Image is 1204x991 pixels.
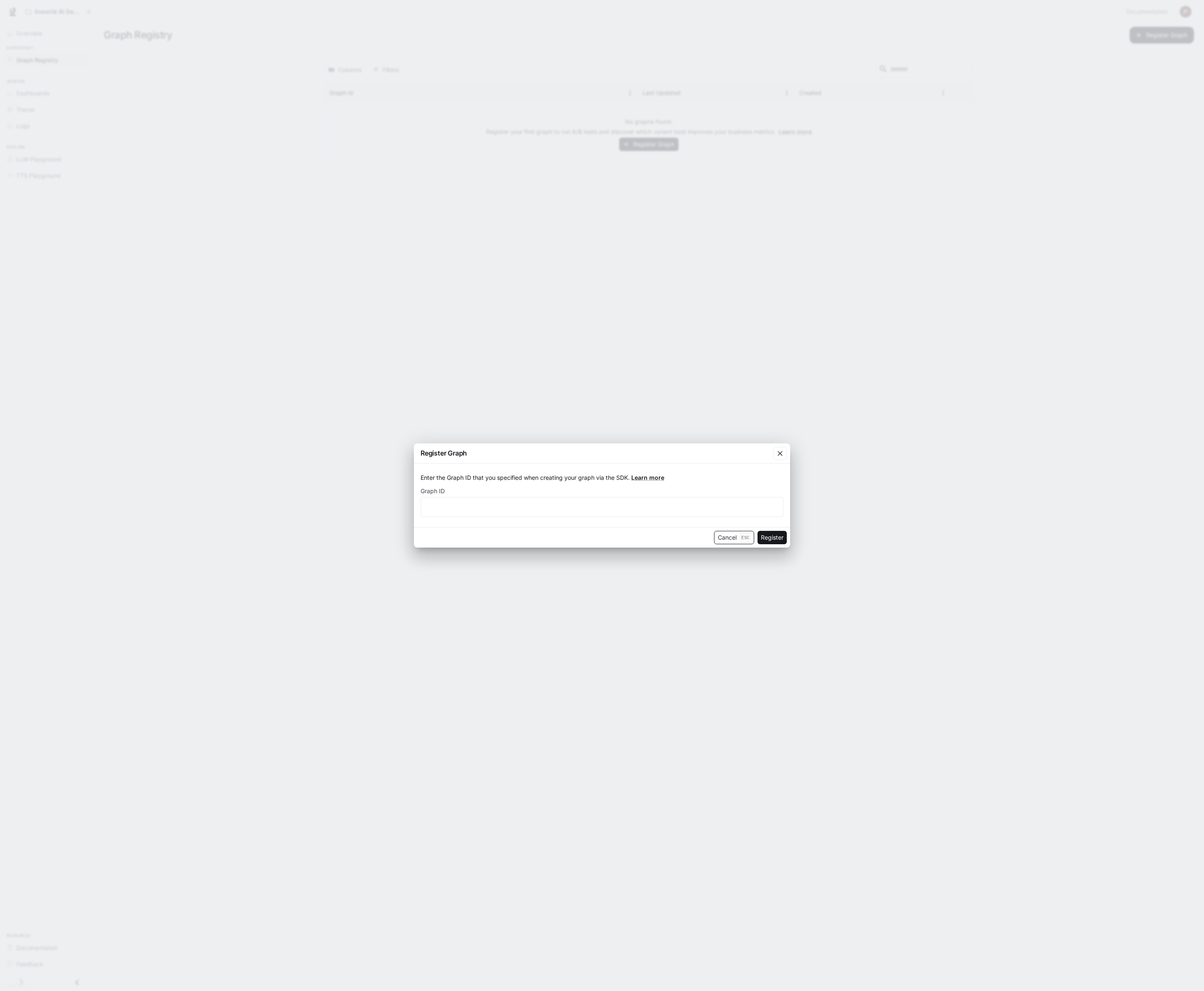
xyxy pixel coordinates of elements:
p: Graph ID [421,488,445,494]
p: Register Graph [421,448,467,458]
a: Learn more [631,474,664,481]
p: Enter the Graph ID that you specified when creating your graph via the SDK. [421,474,783,482]
button: CancelEsc [714,531,754,544]
p: Esc [740,533,750,542]
button: Register [758,531,787,544]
